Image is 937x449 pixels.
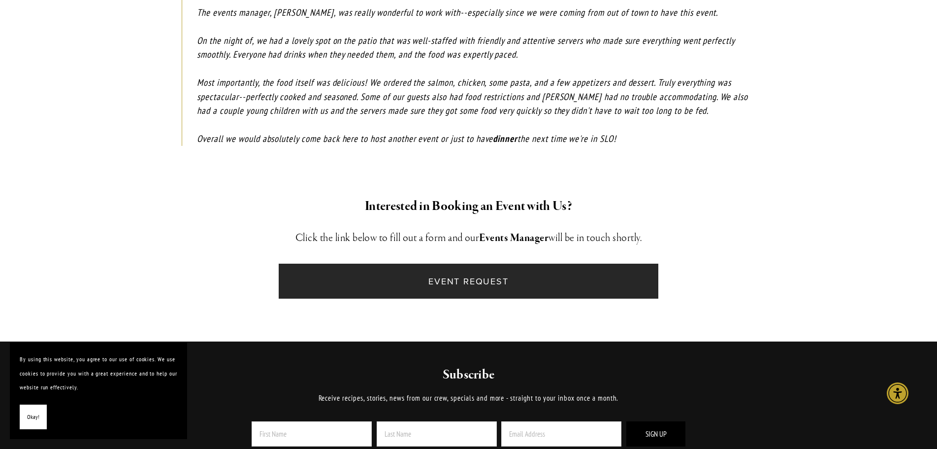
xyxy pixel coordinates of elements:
[501,421,621,447] input: Email Address
[365,198,572,215] strong: Interested in Booking an Event with Us?
[479,231,549,245] strong: Events Manager
[182,229,756,247] h3: Click the link below to fill out a form and our will be in touch shortly.
[377,421,497,447] input: Last Name
[646,429,667,439] span: Sign Up
[225,392,712,404] p: Receive recipes, stories, news from our crew, specials and more - straight to your inbox once a m...
[20,352,177,395] p: By using this website, you agree to our use of cookies. We use cookies to provide you with a grea...
[27,410,39,424] span: Okay!
[626,421,685,447] button: Sign Up
[517,133,616,144] em: the next time we're in SLO!
[493,133,517,144] em: dinner
[225,366,712,384] h2: Subscribe
[20,405,47,430] button: Okay!
[887,382,908,404] div: Accessibility Menu
[279,264,658,299] a: Event Request
[10,343,187,439] section: Cookie banner
[252,421,372,447] input: First Name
